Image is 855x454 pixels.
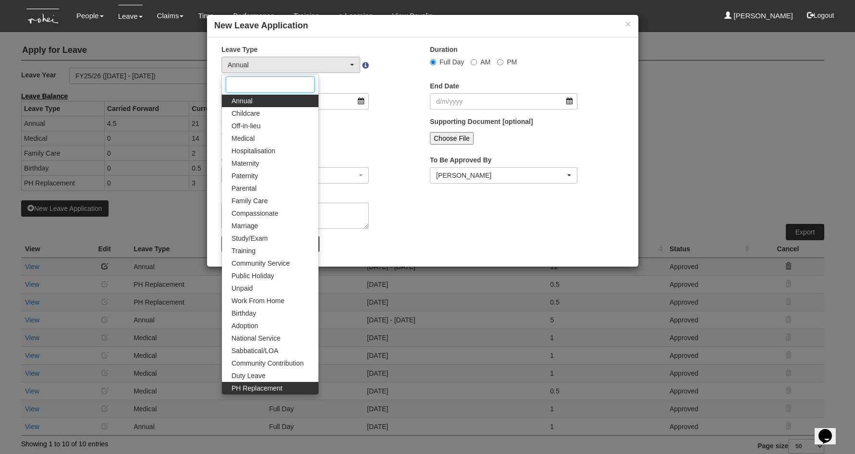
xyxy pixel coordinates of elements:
span: Duty Leave [232,371,266,380]
span: Birthday [232,308,256,318]
span: Childcare [232,109,260,118]
button: Aline Eustaquio Low [430,167,577,184]
span: Sabbatical/LOA [232,346,278,356]
button: × [625,19,631,29]
span: Unpaid [232,283,253,293]
span: Parental [232,184,256,193]
span: Community Contribution [232,358,304,368]
span: Public Holiday [232,271,274,281]
span: Paternity [232,171,258,181]
span: Work From Home [232,296,284,306]
input: d/m/yyyy [430,93,577,110]
span: Full Day [440,58,464,66]
span: Annual [232,96,253,106]
span: Community Service [232,258,290,268]
button: Annual [221,57,360,73]
input: Choose File [430,132,474,145]
input: Search [226,76,315,93]
span: Off-in-lieu [232,121,260,131]
div: [PERSON_NAME] [436,171,565,180]
span: Medical [232,134,255,143]
span: Maternity [232,159,259,168]
label: Leave Type [221,45,257,54]
label: To Be Approved By [430,155,491,165]
span: Compassionate [232,209,278,218]
label: Supporting Document [optional] [430,117,533,126]
span: Study/Exam [232,233,268,243]
iframe: chat widget [815,416,845,444]
span: Family Care [232,196,268,206]
div: Annual [228,60,348,70]
span: Hospitalisation [232,146,275,156]
span: Marriage [232,221,258,231]
span: National Service [232,333,281,343]
span: AM [480,58,490,66]
label: Duration [430,45,458,54]
span: PM [507,58,517,66]
span: Training [232,246,256,256]
label: End Date [430,81,459,91]
span: Adoption [232,321,258,331]
b: New Leave Application [214,21,308,30]
span: PH Replacement [232,383,282,393]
